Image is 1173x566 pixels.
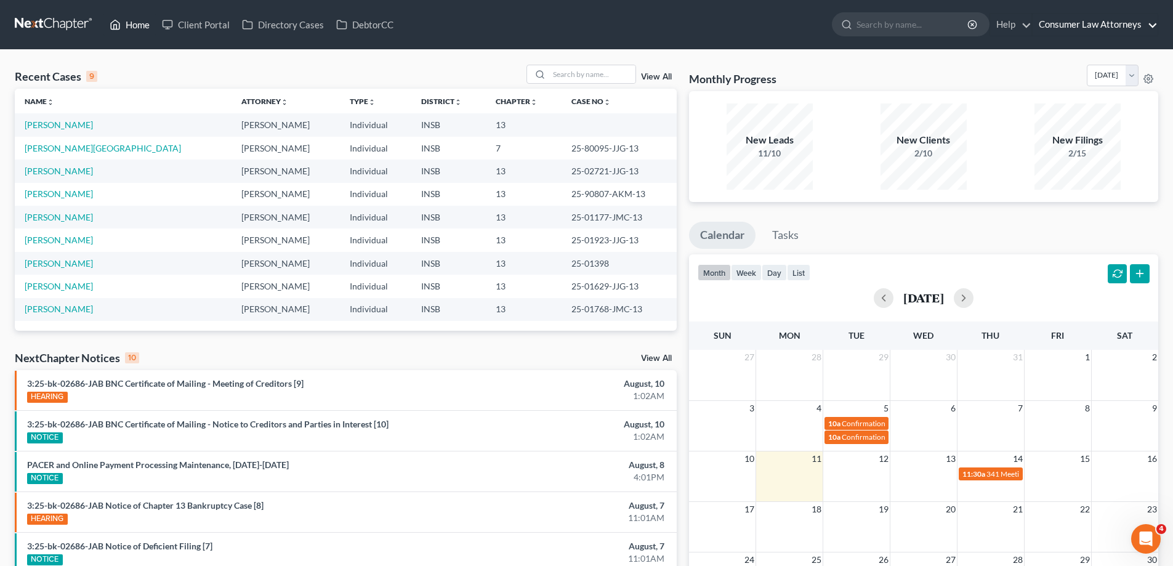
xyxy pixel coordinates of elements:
[460,431,664,443] div: 1:02AM
[571,97,611,106] a: Case Nounfold_more
[486,228,562,251] td: 13
[882,401,890,416] span: 5
[1033,14,1158,36] a: Consumer Law Attorneys
[562,137,677,160] td: 25-80095-JJG-13
[241,97,288,106] a: Attorneyunfold_more
[1079,451,1091,466] span: 15
[562,228,677,251] td: 25-01923-JJG-13
[842,432,970,442] span: Confirmation hearing [PERSON_NAME]
[828,432,840,442] span: 10a
[727,133,813,147] div: New Leads
[15,69,97,84] div: Recent Cases
[486,252,562,275] td: 13
[232,252,340,275] td: [PERSON_NAME]
[340,275,411,297] td: Individual
[496,97,538,106] a: Chapterunfold_more
[1012,502,1024,517] span: 21
[962,469,985,479] span: 11:30a
[486,298,562,321] td: 13
[411,228,486,251] td: INSB
[603,99,611,106] i: unfold_more
[762,264,787,281] button: day
[340,298,411,321] td: Individual
[828,419,840,428] span: 10a
[340,183,411,206] td: Individual
[990,14,1031,36] a: Help
[549,65,635,83] input: Search by name...
[945,350,957,365] span: 30
[411,183,486,206] td: INSB
[530,99,538,106] i: unfold_more
[232,160,340,182] td: [PERSON_NAME]
[15,350,139,365] div: NextChapter Notices
[743,451,756,466] span: 10
[1012,350,1024,365] span: 31
[1084,350,1091,365] span: 1
[1034,147,1121,160] div: 2/15
[460,499,664,512] div: August, 7
[982,330,999,341] span: Thu
[232,298,340,321] td: [PERSON_NAME]
[562,298,677,321] td: 25-01768-JMC-13
[460,390,664,402] div: 1:02AM
[330,14,400,36] a: DebtorCC
[815,401,823,416] span: 4
[25,166,93,176] a: [PERSON_NAME]
[562,252,677,275] td: 25-01398
[761,222,810,249] a: Tasks
[25,235,93,245] a: [PERSON_NAME]
[1012,451,1024,466] span: 14
[810,502,823,517] span: 18
[27,554,63,565] div: NOTICE
[411,298,486,321] td: INSB
[47,99,54,106] i: unfold_more
[421,97,462,106] a: Districtunfold_more
[232,206,340,228] td: [PERSON_NAME]
[949,401,957,416] span: 6
[27,473,63,484] div: NOTICE
[1146,502,1158,517] span: 23
[1051,330,1064,341] span: Fri
[641,354,672,363] a: View All
[232,275,340,297] td: [PERSON_NAME]
[103,14,156,36] a: Home
[877,502,890,517] span: 19
[460,540,664,552] div: August, 7
[411,113,486,136] td: INSB
[881,147,967,160] div: 2/10
[27,500,264,511] a: 3:25-bk-02686-JAB Notice of Chapter 13 Bankruptcy Case [8]
[743,350,756,365] span: 27
[340,252,411,275] td: Individual
[340,113,411,136] td: Individual
[1084,401,1091,416] span: 8
[27,541,212,551] a: 3:25-bk-02686-JAB Notice of Deficient Filing [7]
[1146,451,1158,466] span: 16
[842,419,970,428] span: Confirmation hearing [PERSON_NAME]
[25,281,93,291] a: [PERSON_NAME]
[25,258,93,269] a: [PERSON_NAME]
[27,392,68,403] div: HEARING
[86,71,97,82] div: 9
[27,459,289,470] a: PACER and Online Payment Processing Maintenance, [DATE]-[DATE]
[727,147,813,160] div: 11/10
[877,350,890,365] span: 29
[562,183,677,206] td: 25-90807-AKM-13
[689,71,776,86] h3: Monthly Progress
[562,275,677,297] td: 25-01629-JJG-13
[486,113,562,136] td: 13
[731,264,762,281] button: week
[486,275,562,297] td: 13
[1151,350,1158,365] span: 2
[810,451,823,466] span: 11
[689,222,756,249] a: Calendar
[460,418,664,431] div: August, 10
[460,459,664,471] div: August, 8
[411,275,486,297] td: INSB
[486,160,562,182] td: 13
[779,330,800,341] span: Mon
[877,451,890,466] span: 12
[1079,502,1091,517] span: 22
[25,97,54,106] a: Nameunfold_more
[641,73,672,81] a: View All
[748,401,756,416] span: 3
